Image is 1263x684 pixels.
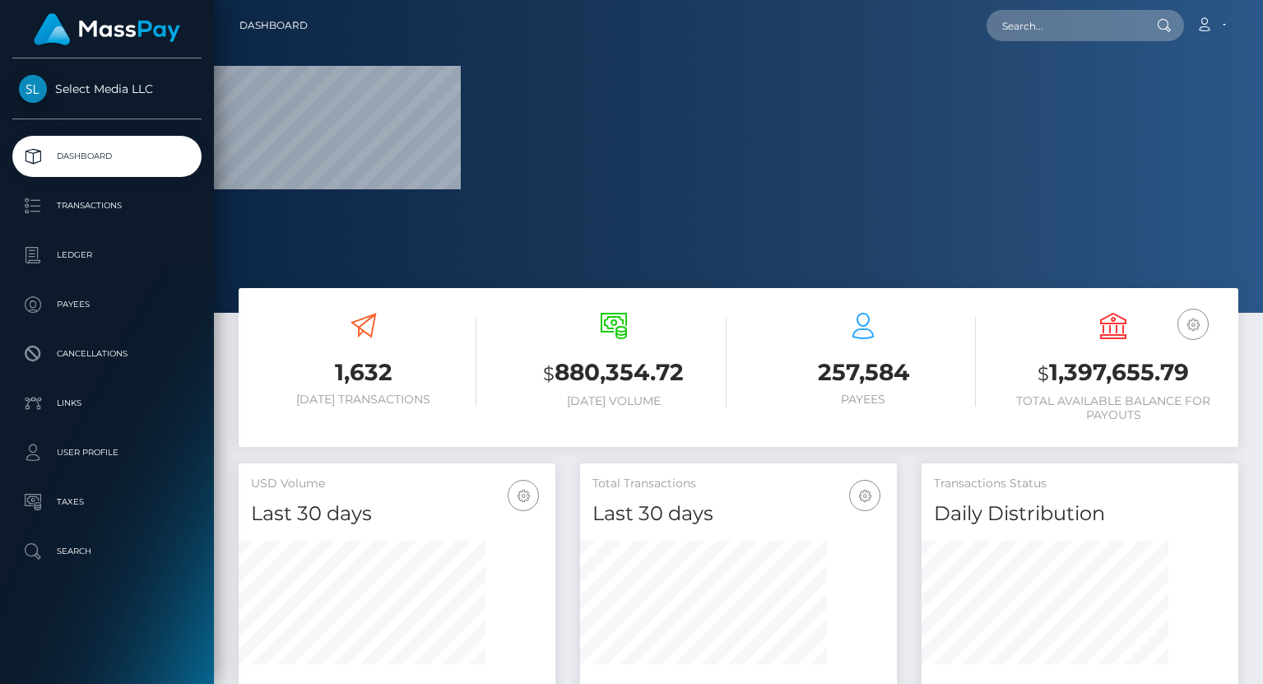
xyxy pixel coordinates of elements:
[12,136,202,177] a: Dashboard
[751,393,977,407] h6: Payees
[592,476,885,492] h5: Total Transactions
[34,13,180,45] img: MassPay Logo
[1001,394,1226,422] h6: Total Available Balance for Payouts
[12,333,202,375] a: Cancellations
[751,356,977,389] h3: 257,584
[12,185,202,226] a: Transactions
[987,10,1141,41] input: Search...
[1038,362,1049,385] small: $
[501,394,727,408] h6: [DATE] Volume
[19,440,195,465] p: User Profile
[239,8,308,43] a: Dashboard
[934,476,1226,492] h5: Transactions Status
[251,476,543,492] h5: USD Volume
[543,362,555,385] small: $
[19,539,195,564] p: Search
[12,284,202,325] a: Payees
[19,342,195,366] p: Cancellations
[12,235,202,276] a: Ledger
[19,391,195,416] p: Links
[12,531,202,572] a: Search
[12,383,202,424] a: Links
[251,500,543,528] h4: Last 30 days
[251,393,476,407] h6: [DATE] Transactions
[19,75,47,103] img: Select Media LLC
[19,193,195,218] p: Transactions
[251,356,476,389] h3: 1,632
[19,292,195,317] p: Payees
[19,490,195,514] p: Taxes
[19,243,195,268] p: Ledger
[1001,356,1226,390] h3: 1,397,655.79
[19,144,195,169] p: Dashboard
[12,81,202,96] span: Select Media LLC
[934,500,1226,528] h4: Daily Distribution
[592,500,885,528] h4: Last 30 days
[12,482,202,523] a: Taxes
[501,356,727,390] h3: 880,354.72
[12,432,202,473] a: User Profile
